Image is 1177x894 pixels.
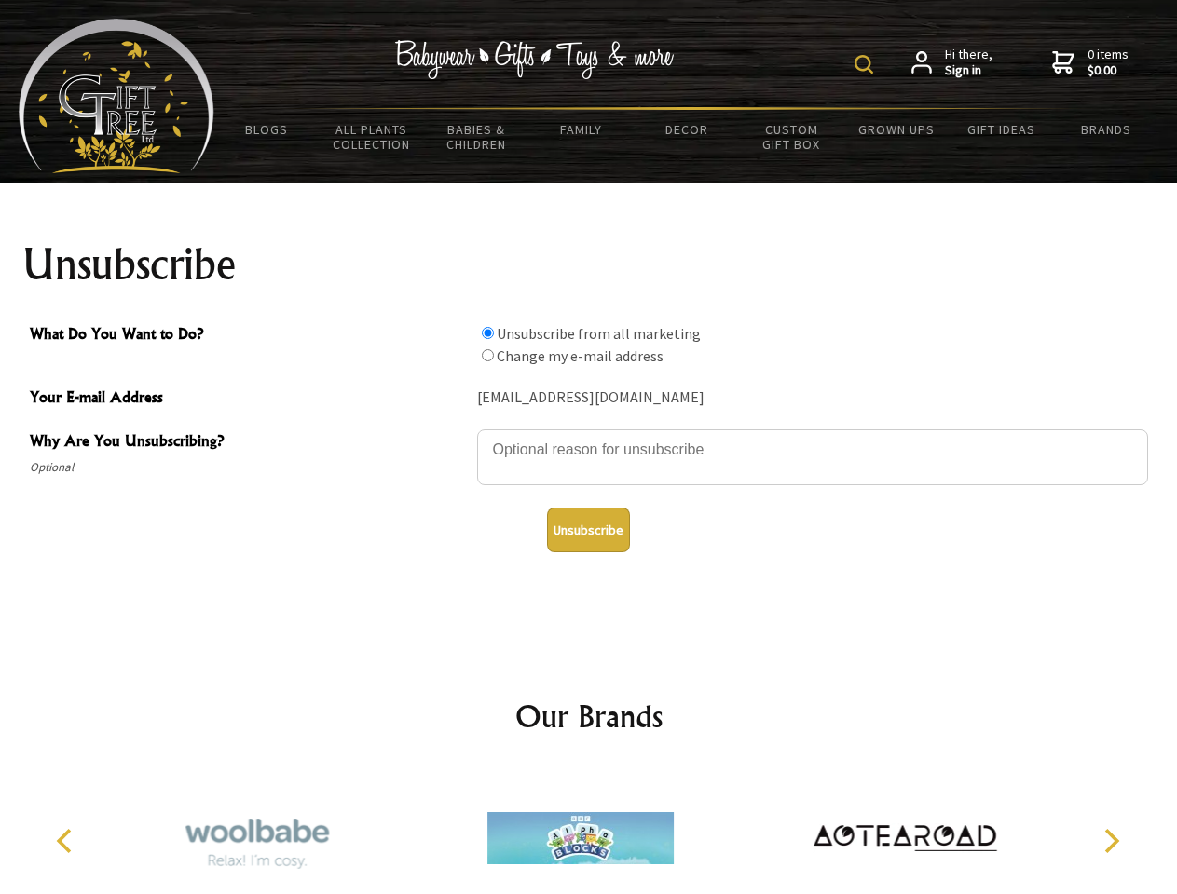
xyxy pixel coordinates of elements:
[482,327,494,339] input: What Do You Want to Do?
[739,110,844,164] a: Custom Gift Box
[1088,46,1129,79] span: 0 items
[477,429,1148,485] textarea: Why Are You Unsubscribing?
[1090,820,1131,861] button: Next
[19,19,214,173] img: Babyware - Gifts - Toys and more...
[855,55,873,74] img: product search
[945,62,992,79] strong: Sign in
[30,429,468,456] span: Why Are You Unsubscribing?
[843,110,949,149] a: Grown Ups
[320,110,425,164] a: All Plants Collection
[482,349,494,361] input: What Do You Want to Do?
[949,110,1054,149] a: Gift Ideas
[30,322,468,349] span: What Do You Want to Do?
[497,346,664,365] label: Change my e-mail address
[214,110,320,149] a: BLOGS
[1054,110,1159,149] a: Brands
[37,694,1141,738] h2: Our Brands
[911,47,992,79] a: Hi there,Sign in
[22,242,1156,287] h1: Unsubscribe
[497,324,701,343] label: Unsubscribe from all marketing
[529,110,635,149] a: Family
[547,508,630,552] button: Unsubscribe
[477,384,1148,413] div: [EMAIL_ADDRESS][DOMAIN_NAME]
[395,40,675,79] img: Babywear - Gifts - Toys & more
[1088,62,1129,79] strong: $0.00
[634,110,739,149] a: Decor
[47,820,88,861] button: Previous
[945,47,992,79] span: Hi there,
[424,110,529,164] a: Babies & Children
[30,386,468,413] span: Your E-mail Address
[30,456,468,479] span: Optional
[1052,47,1129,79] a: 0 items$0.00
